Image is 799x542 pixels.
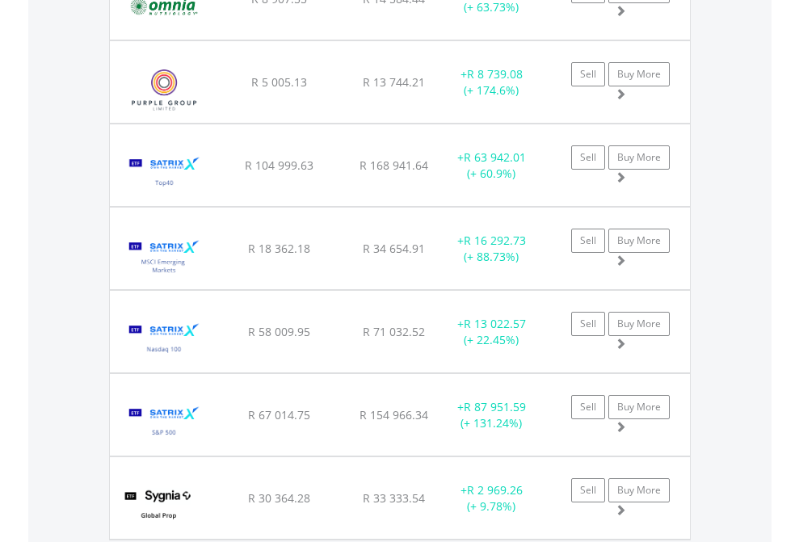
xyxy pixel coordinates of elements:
span: R 5 005.13 [251,74,307,90]
span: R 58 009.95 [248,324,310,339]
a: Buy More [608,62,670,86]
span: R 71 032.52 [363,324,425,339]
div: + (+ 9.78%) [441,482,542,515]
img: EQU.ZA.STX500.png [118,394,211,452]
a: Buy More [608,229,670,253]
span: R 2 969.26 [467,482,523,498]
span: R 8 739.08 [467,66,523,82]
span: R 18 362.18 [248,241,310,256]
span: R 168 941.64 [360,158,428,173]
a: Sell [571,229,605,253]
div: + (+ 22.45%) [441,316,542,348]
span: R 13 744.21 [363,74,425,90]
a: Buy More [608,312,670,336]
a: Buy More [608,478,670,502]
a: Buy More [608,395,670,419]
img: EQU.ZA.STXNDQ.png [118,311,211,368]
span: R 87 951.59 [464,399,526,414]
div: + (+ 174.6%) [441,66,542,99]
img: EQU.ZA.STX40.png [118,145,211,202]
span: R 13 022.57 [464,316,526,331]
a: Sell [571,478,605,502]
span: R 63 942.01 [464,149,526,165]
span: R 104 999.63 [245,158,313,173]
a: Sell [571,312,605,336]
span: R 154 966.34 [360,407,428,422]
span: R 16 292.73 [464,233,526,248]
a: Buy More [608,145,670,170]
div: + (+ 131.24%) [441,399,542,431]
a: Sell [571,145,605,170]
a: Sell [571,395,605,419]
span: R 67 014.75 [248,407,310,422]
span: R 30 364.28 [248,490,310,506]
div: + (+ 60.9%) [441,149,542,182]
img: EQU.ZA.SYGP.png [118,477,200,535]
div: + (+ 88.73%) [441,233,542,265]
span: R 33 333.54 [363,490,425,506]
img: EQU.ZA.PPE.png [118,61,211,119]
span: R 34 654.91 [363,241,425,256]
a: Sell [571,62,605,86]
img: EQU.ZA.STXEMG.png [118,228,211,285]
